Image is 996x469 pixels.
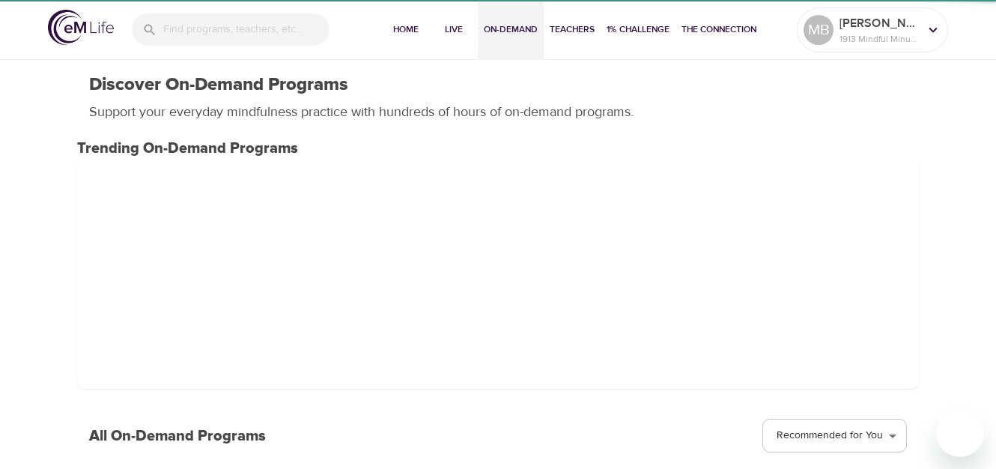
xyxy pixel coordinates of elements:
[607,22,669,37] span: 1% Challenge
[839,32,919,46] p: 1913 Mindful Minutes
[48,10,114,45] img: logo
[936,409,984,457] iframe: Button to launch messaging window
[436,22,472,37] span: Live
[839,14,919,32] p: [PERSON_NAME]
[388,22,424,37] span: Home
[163,13,330,46] input: Find programs, teachers, etc...
[484,22,538,37] span: On-Demand
[681,22,756,37] span: The Connection
[89,102,651,122] p: Support your everyday mindfulness practice with hundreds of hours of on-demand programs.
[804,15,833,45] div: MB
[89,425,266,447] p: All On-Demand Programs
[89,74,348,96] h1: Discover On-Demand Programs
[550,22,595,37] span: Teachers
[77,140,919,157] h3: Trending On-Demand Programs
